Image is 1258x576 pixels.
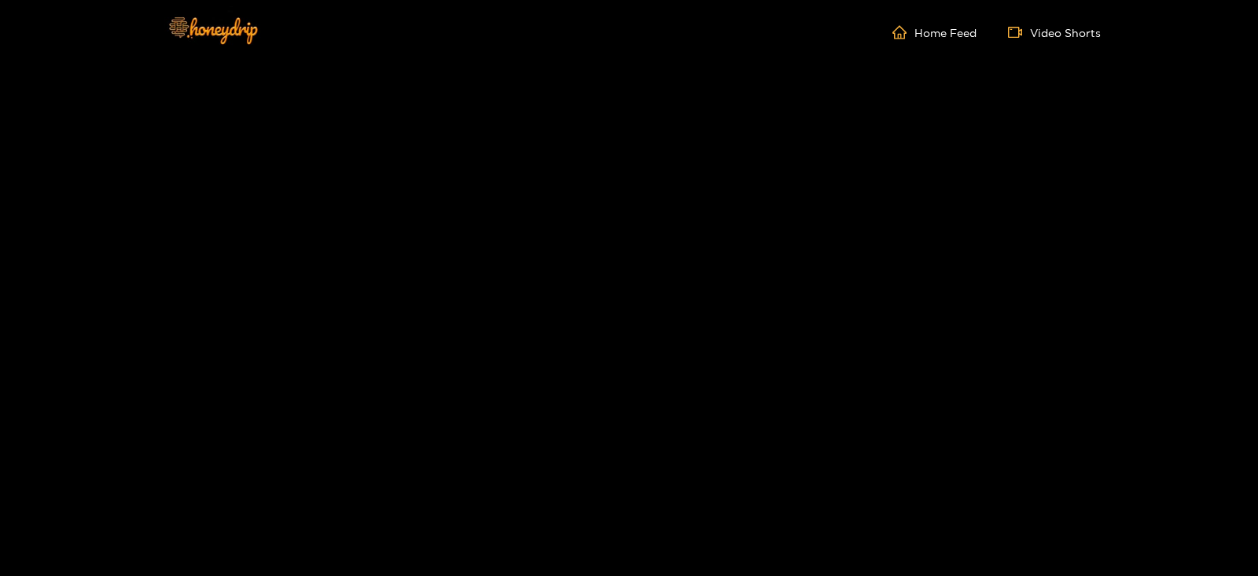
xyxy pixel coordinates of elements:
span: home [892,25,914,39]
span: video-camera [1008,25,1030,39]
a: Home Feed [892,25,977,39]
a: Video Shorts [1008,25,1101,39]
